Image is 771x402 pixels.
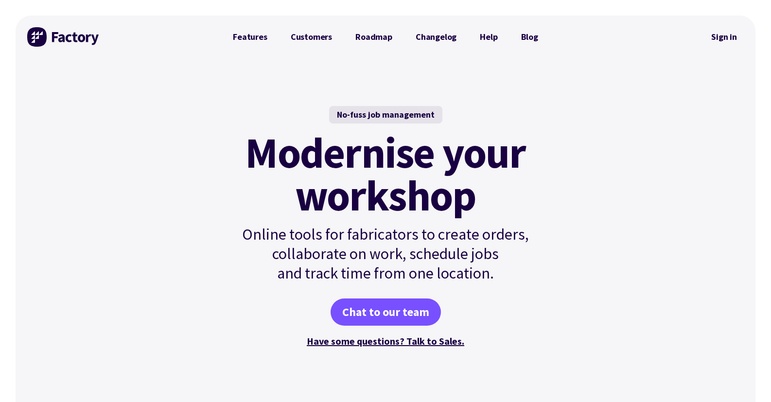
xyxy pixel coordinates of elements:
[221,27,550,47] nav: Primary Navigation
[329,106,442,123] div: No-fuss job management
[221,225,550,283] p: Online tools for fabricators to create orders, collaborate on work, schedule jobs and track time ...
[344,27,404,47] a: Roadmap
[704,26,744,48] a: Sign in
[331,298,441,326] a: Chat to our team
[468,27,509,47] a: Help
[279,27,344,47] a: Customers
[307,335,464,347] a: Have some questions? Talk to Sales.
[221,27,279,47] a: Features
[245,131,526,217] mark: Modernise your workshop
[404,27,468,47] a: Changelog
[27,27,100,47] img: Factory
[704,26,744,48] nav: Secondary Navigation
[509,27,550,47] a: Blog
